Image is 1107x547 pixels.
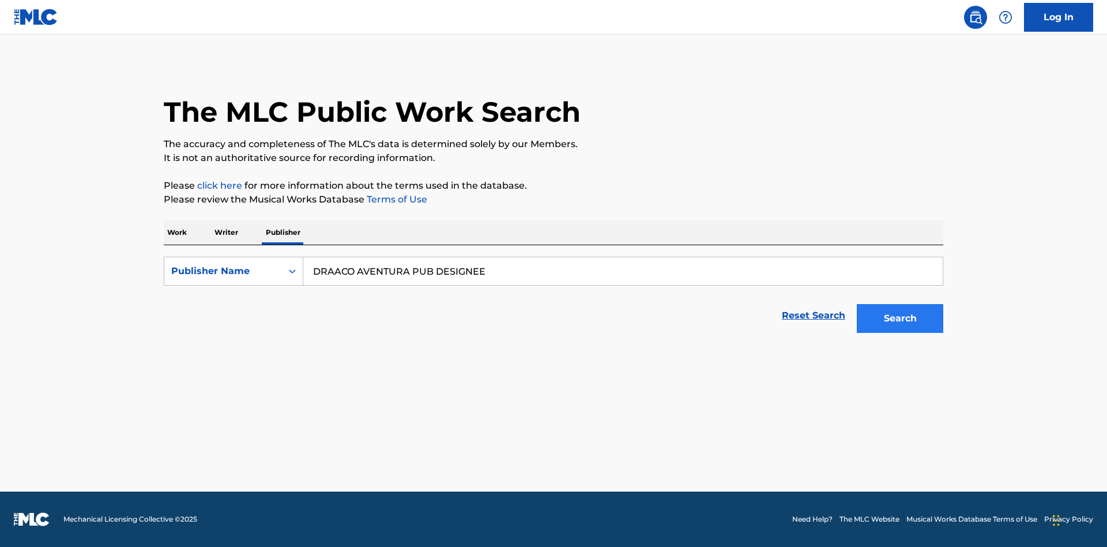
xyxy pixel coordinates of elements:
[792,514,833,524] a: Need Help?
[164,95,581,129] h1: The MLC Public Work Search
[14,512,50,526] img: logo
[1053,503,1060,538] div: Drag
[171,264,275,278] div: Publisher Name
[63,514,197,524] span: Mechanical Licensing Collective © 2025
[14,9,58,25] img: MLC Logo
[262,220,304,245] p: Publisher
[994,6,1017,29] div: Help
[969,10,982,24] img: search
[164,179,943,193] p: Please for more information about the terms used in the database.
[164,193,943,207] p: Please review the Musical Works Database
[164,257,943,339] form: Search Form
[164,220,190,245] p: Work
[999,10,1012,24] img: help
[964,6,987,29] a: Public Search
[776,303,851,328] a: Reset Search
[839,514,899,524] a: The MLC Website
[906,514,1037,524] a: Musical Works Database Terms of Use
[364,194,427,205] a: Terms of Use
[1049,492,1107,547] iframe: Chat Widget
[1044,514,1093,524] a: Privacy Policy
[857,304,943,333] button: Search
[164,151,943,165] p: It is not an authoritative source for recording information.
[1024,3,1093,32] a: Log In
[197,180,242,191] a: click here
[211,220,242,245] p: Writer
[164,137,943,151] p: The accuracy and completeness of The MLC's data is determined solely by our Members.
